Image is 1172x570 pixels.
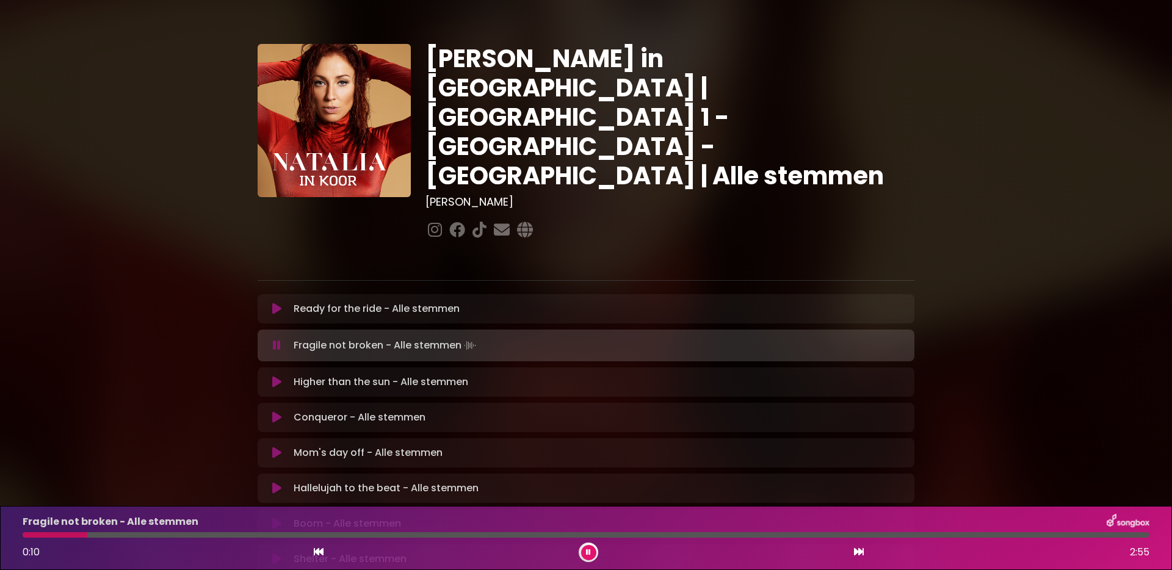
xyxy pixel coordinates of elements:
p: Higher than the sun - Alle stemmen [294,375,468,389]
p: Conqueror - Alle stemmen [294,410,425,425]
p: Ready for the ride - Alle stemmen [294,301,460,316]
h3: [PERSON_NAME] [425,195,914,209]
p: Hallelujah to the beat - Alle stemmen [294,481,479,496]
p: Mom's day off - Alle stemmen [294,446,443,460]
span: 2:55 [1130,545,1149,560]
p: Fragile not broken - Alle stemmen [294,337,479,354]
img: YTVS25JmS9CLUqXqkEhs [258,44,411,197]
img: waveform4.gif [461,337,479,354]
p: Fragile not broken - Alle stemmen [23,514,198,529]
h1: [PERSON_NAME] in [GEOGRAPHIC_DATA] | [GEOGRAPHIC_DATA] 1 - [GEOGRAPHIC_DATA] - [GEOGRAPHIC_DATA] ... [425,44,914,190]
span: 0:10 [23,545,40,559]
img: songbox-logo-white.png [1107,514,1149,530]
